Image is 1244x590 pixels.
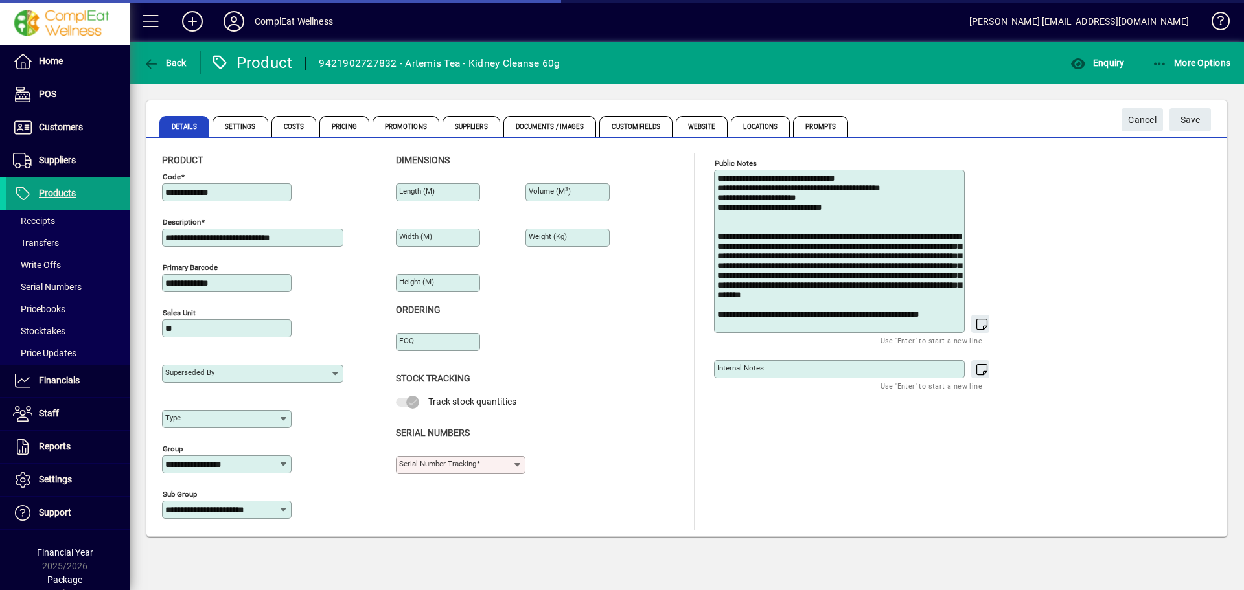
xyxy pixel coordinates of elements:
span: Documents / Images [503,116,597,137]
span: Locations [731,116,790,137]
mat-label: Type [165,413,181,422]
app-page-header-button: Back [130,51,201,74]
span: Stock Tracking [396,373,470,383]
div: 9421902727832 - Artemis Tea - Kidney Cleanse 60g [319,53,560,74]
span: Reports [39,441,71,451]
span: S [1181,115,1186,125]
a: Price Updates [6,342,130,364]
span: Support [39,507,71,517]
a: Staff [6,398,130,430]
span: Prompts [793,116,848,137]
span: Package [47,574,82,585]
mat-hint: Use 'Enter' to start a new line [881,378,982,393]
span: Staff [39,408,59,418]
mat-label: Superseded by [165,368,214,377]
span: Products [39,188,76,198]
mat-label: Internal Notes [717,363,764,372]
mat-label: Weight (Kg) [529,232,567,241]
a: Reports [6,431,130,463]
mat-label: Height (m) [399,277,434,286]
mat-label: EOQ [399,336,414,345]
a: Transfers [6,232,130,254]
mat-label: Code [163,172,181,181]
a: POS [6,78,130,111]
a: Write Offs [6,254,130,276]
span: Back [143,58,187,68]
button: Save [1169,108,1211,131]
span: Financials [39,375,80,385]
span: Custom Fields [599,116,672,137]
span: Track stock quantities [428,396,516,407]
span: Cancel [1128,109,1157,131]
span: Details [159,116,209,137]
span: Serial Numbers [13,282,82,292]
a: Suppliers [6,144,130,177]
span: Ordering [396,304,441,315]
span: Financial Year [37,547,93,558]
span: Pricebooks [13,304,65,314]
div: ComplEat Wellness [255,11,333,32]
span: Costs [271,116,317,137]
a: Knowledge Base [1202,3,1228,45]
mat-label: Group [163,444,183,453]
span: Dimensions [396,155,450,165]
mat-label: Width (m) [399,232,432,241]
button: Add [172,10,213,33]
span: Transfers [13,238,59,248]
a: Home [6,45,130,78]
mat-label: Volume (m ) [529,187,571,196]
mat-label: Length (m) [399,187,435,196]
span: Receipts [13,216,55,226]
span: Home [39,56,63,66]
a: Stocktakes [6,320,130,342]
a: Support [6,497,130,529]
button: Cancel [1122,108,1163,131]
sup: 3 [565,186,568,192]
div: Product [211,52,293,73]
span: Enquiry [1070,58,1124,68]
span: Write Offs [13,260,61,270]
a: Customers [6,111,130,144]
a: Receipts [6,210,130,232]
button: More Options [1149,51,1234,74]
a: Financials [6,365,130,397]
span: Promotions [373,116,439,137]
mat-label: Sub group [163,490,197,499]
span: More Options [1152,58,1231,68]
mat-label: Serial Number tracking [399,459,476,468]
a: Pricebooks [6,298,130,320]
span: Settings [39,474,72,484]
span: Stocktakes [13,326,65,336]
span: Price Updates [13,348,76,358]
span: Serial Numbers [396,427,470,438]
span: Pricing [319,116,369,137]
span: Website [676,116,728,137]
button: Back [140,51,190,74]
mat-hint: Use 'Enter' to start a new line [881,333,982,348]
span: Suppliers [443,116,500,137]
button: Profile [213,10,255,33]
span: ave [1181,109,1201,131]
span: Suppliers [39,155,76,165]
mat-label: Public Notes [715,159,757,168]
span: Settings [213,116,268,137]
a: Settings [6,464,130,496]
mat-label: Description [163,218,201,227]
a: Serial Numbers [6,276,130,298]
button: Enquiry [1067,51,1127,74]
span: Customers [39,122,83,132]
span: POS [39,89,56,99]
div: [PERSON_NAME] [EMAIL_ADDRESS][DOMAIN_NAME] [969,11,1189,32]
mat-label: Sales unit [163,308,196,317]
mat-label: Primary barcode [163,263,218,272]
span: Product [162,155,203,165]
